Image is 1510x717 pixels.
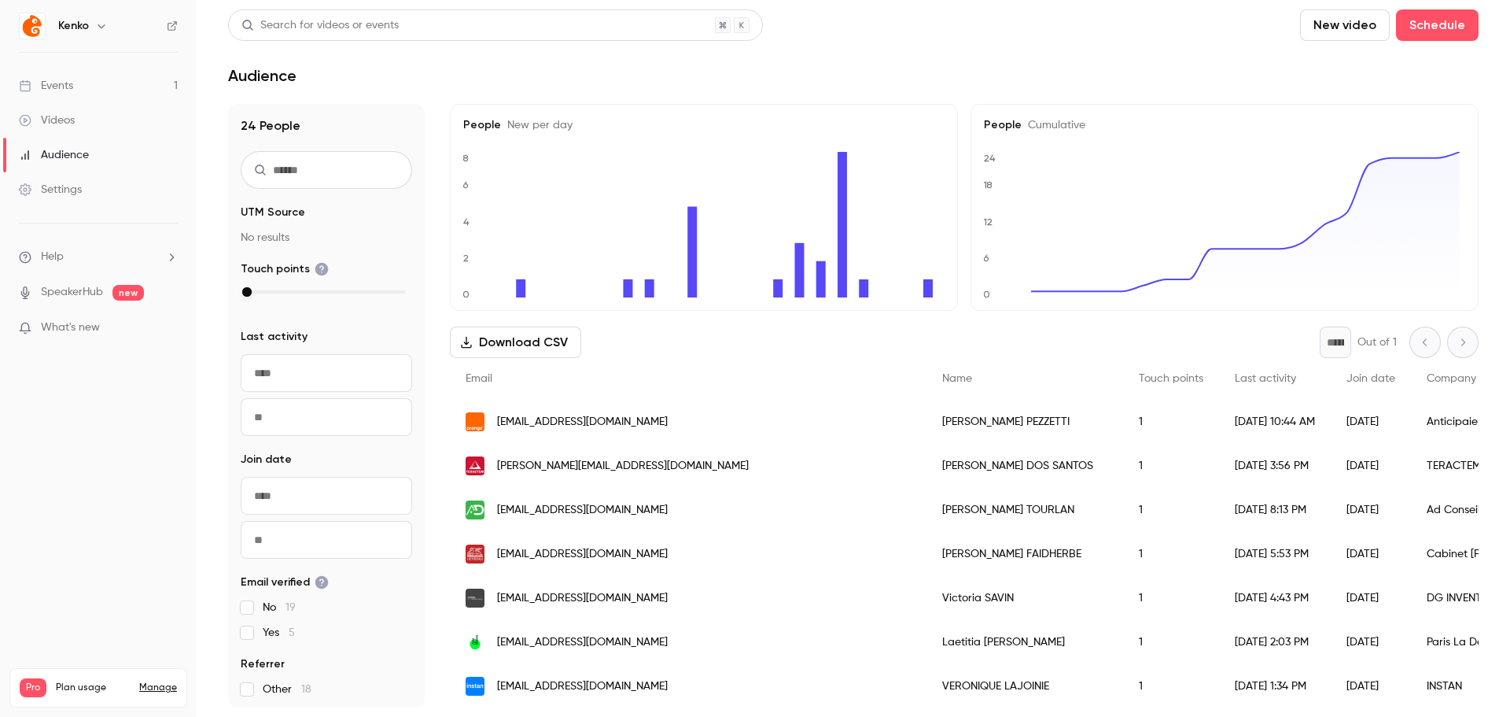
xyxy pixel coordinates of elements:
[112,285,144,301] span: new
[1123,664,1219,708] div: 1
[1331,664,1411,708] div: [DATE]
[497,590,668,607] span: [EMAIL_ADDRESS][DOMAIN_NAME]
[926,664,1123,708] div: VERONIQUE LAJOINIE
[450,327,581,358] button: Download CSV
[497,458,749,475] span: [PERSON_NAME][EMAIL_ADDRESS][DOMAIN_NAME]
[497,414,668,431] span: [EMAIL_ADDRESS][DOMAIN_NAME]
[289,627,295,638] span: 5
[466,677,484,696] img: instan.fr
[41,284,103,301] a: SpeakerHub
[1123,532,1219,576] div: 1
[263,625,295,641] span: Yes
[501,120,573,131] span: New per day
[241,17,399,34] div: Search for videos or events
[19,78,73,94] div: Events
[926,400,1123,444] div: [PERSON_NAME] PEZZETTI
[1331,400,1411,444] div: [DATE]
[984,153,996,164] text: 24
[20,13,45,39] img: Kenko
[228,66,296,85] h1: Audience
[1022,120,1085,131] span: Cumulative
[241,656,285,672] span: Referrer
[1331,576,1411,620] div: [DATE]
[19,182,82,198] div: Settings
[1300,9,1390,41] button: New video
[241,261,329,277] span: Touch points
[1331,532,1411,576] div: [DATE]
[462,153,469,164] text: 8
[1139,373,1203,384] span: Touch points
[1219,488,1331,532] div: [DATE] 8:13 PM
[466,501,484,519] img: adconseils.com
[466,412,484,431] img: orange.fr
[58,18,89,34] h6: Kenko
[41,320,100,336] span: What's new
[983,253,989,264] text: 6
[1219,664,1331,708] div: [DATE] 1:34 PM
[463,216,470,227] text: 4
[463,117,945,133] h5: People
[462,289,470,300] text: 0
[19,249,178,265] li: help-dropdown-opener
[466,589,484,608] img: dginventaires.fr
[926,444,1123,488] div: [PERSON_NAME] DOS SANTOS
[139,682,177,694] a: Manage
[1219,400,1331,444] div: [DATE] 10:44 AM
[1427,373,1508,384] span: Company name
[926,532,1123,576] div: [PERSON_NAME] FAIDHERBE
[466,456,484,475] img: teractem.fr
[983,216,993,227] text: 12
[497,634,668,651] span: [EMAIL_ADDRESS][DOMAIN_NAME]
[241,329,308,345] span: Last activity
[497,678,668,695] span: [EMAIL_ADDRESS][DOMAIN_NAME]
[1331,444,1411,488] div: [DATE]
[466,633,484,652] img: parisladefense.com
[1331,488,1411,532] div: [DATE]
[1219,620,1331,664] div: [DATE] 2:03 PM
[466,545,484,564] img: agence.generali.fr
[19,147,89,163] div: Audience
[1396,9,1479,41] button: Schedule
[926,488,1123,532] div: [PERSON_NAME] TOURLAN
[942,373,972,384] span: Name
[984,117,1465,133] h5: People
[242,287,252,297] div: max
[1123,576,1219,620] div: 1
[497,502,668,519] span: [EMAIL_ADDRESS][DOMAIN_NAME]
[301,684,311,695] span: 18
[1346,373,1395,384] span: Join date
[1123,488,1219,532] div: 1
[1331,620,1411,664] div: [DATE]
[1219,576,1331,620] div: [DATE] 4:43 PM
[463,253,469,264] text: 2
[241,116,412,135] h1: 24 People
[41,249,64,265] span: Help
[1219,444,1331,488] div: [DATE] 3:56 PM
[983,179,993,190] text: 18
[1357,334,1397,350] p: Out of 1
[1123,620,1219,664] div: 1
[241,575,329,590] span: Email verified
[1219,532,1331,576] div: [DATE] 5:53 PM
[19,113,75,128] div: Videos
[285,602,296,613] span: 19
[241,205,305,220] span: UTM Source
[1123,444,1219,488] div: 1
[241,452,292,468] span: Join date
[1123,400,1219,444] div: 1
[983,289,990,300] text: 0
[20,678,46,697] span: Pro
[497,546,668,563] span: [EMAIL_ADDRESS][DOMAIN_NAME]
[1235,373,1296,384] span: Last activity
[926,620,1123,664] div: Laetitia [PERSON_NAME]
[926,576,1123,620] div: Victoria SAVIN
[263,682,311,697] span: Other
[462,179,469,190] text: 6
[263,600,296,615] span: No
[466,373,492,384] span: Email
[56,682,130,694] span: Plan usage
[241,230,412,246] p: No results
